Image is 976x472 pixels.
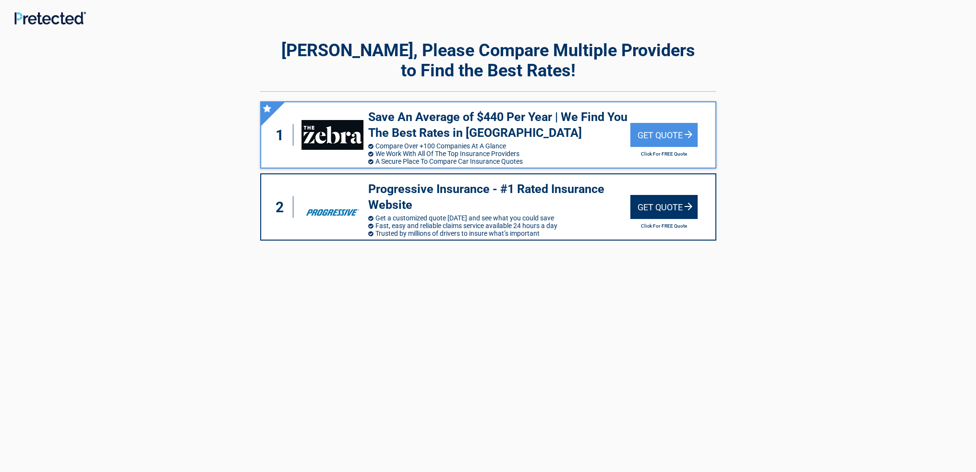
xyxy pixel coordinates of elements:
div: 1 [271,124,294,146]
li: Trusted by millions of drivers to insure what’s important [368,230,630,237]
img: progressive's logo [301,192,363,222]
img: Main Logo [14,12,86,24]
h2: Click For FREE Quote [630,151,698,157]
li: A Secure Place To Compare Car Insurance Quotes [368,157,630,165]
div: Get Quote [630,195,698,219]
div: Get Quote [630,123,698,147]
img: thezebra's logo [301,120,363,150]
h2: [PERSON_NAME], Please Compare Multiple Providers to Find the Best Rates! [260,40,716,81]
li: We Work With All Of The Top Insurance Providers [368,150,630,157]
div: 2 [271,196,294,218]
h2: Click For FREE Quote [630,223,698,229]
h3: Progressive Insurance - #1 Rated Insurance Website [368,182,630,213]
li: Compare Over +100 Companies At A Glance [368,142,630,150]
li: Fast, easy and reliable claims service available 24 hours a day [368,222,630,230]
h3: Save An Average of $440 Per Year | We Find You The Best Rates in [GEOGRAPHIC_DATA] [368,109,630,141]
li: Get a customized quote [DATE] and see what you could save [368,214,630,222]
